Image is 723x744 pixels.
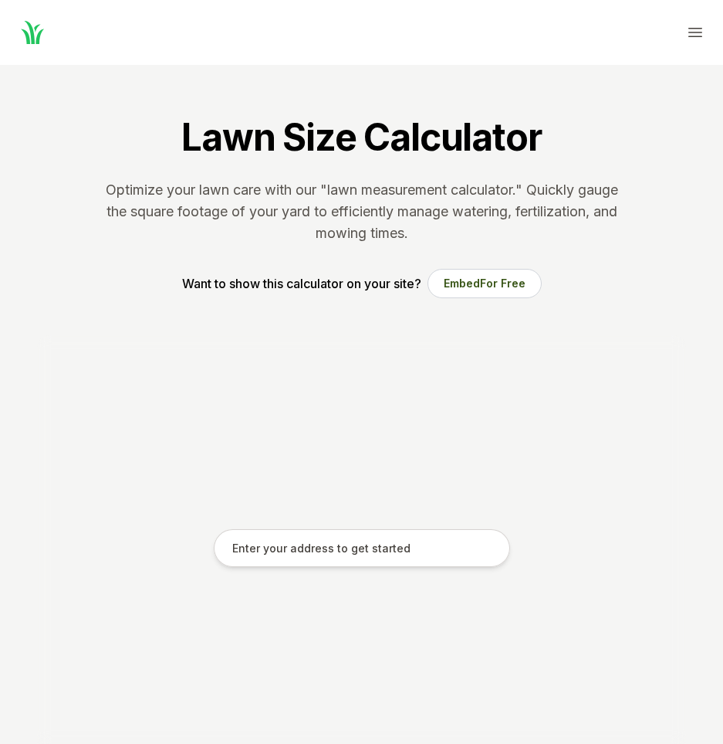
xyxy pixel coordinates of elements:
[480,277,525,290] span: For Free
[103,179,621,244] p: Optimize your lawn care with our "lawn measurement calculator." Quickly gauge the square footage ...
[182,274,421,293] p: Want to show this calculator on your site?
[214,529,510,568] input: Enter your address to get started
[181,114,541,161] h1: Lawn Size Calculator
[427,269,542,298] button: EmbedFor Free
